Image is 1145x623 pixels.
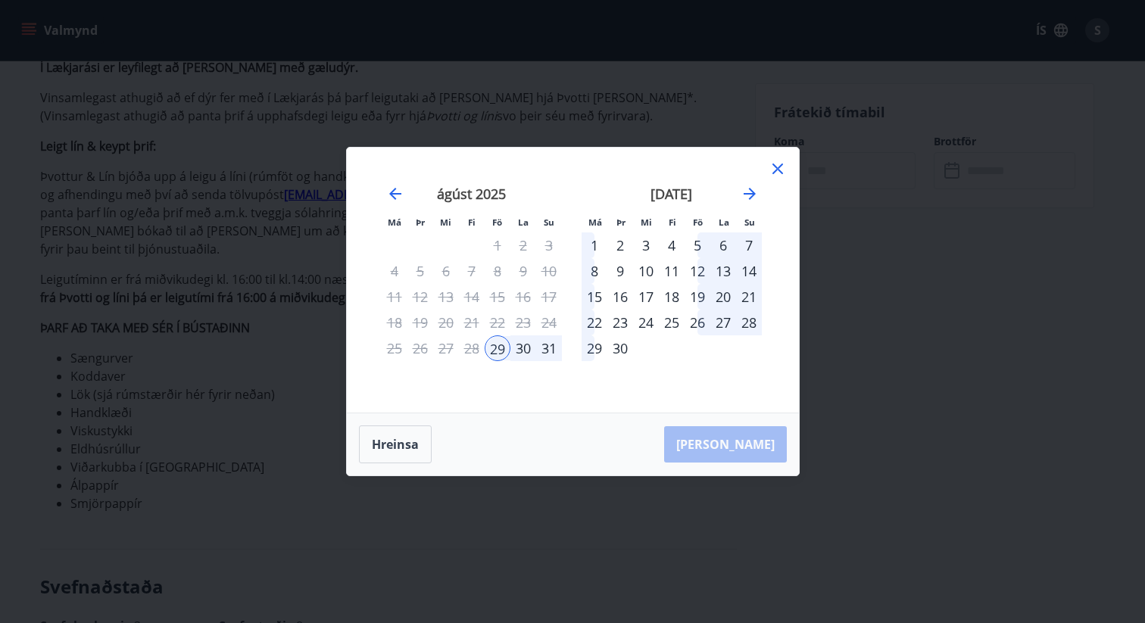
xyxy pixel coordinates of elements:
[459,310,485,335] td: Not available. fimmtudagur, 21. ágúst 2025
[582,335,607,361] td: Choose mánudagur, 29. september 2025 as your check-out date. It’s available.
[607,335,633,361] div: 30
[710,258,736,284] td: Choose laugardagur, 13. september 2025 as your check-out date. It’s available.
[633,258,659,284] td: Choose miðvikudagur, 10. september 2025 as your check-out date. It’s available.
[710,232,736,258] div: 6
[693,216,703,228] small: Fö
[607,232,633,258] div: 2
[685,284,710,310] td: Choose föstudagur, 19. september 2025 as your check-out date. It’s available.
[582,310,607,335] td: Choose mánudagur, 22. september 2025 as your check-out date. It’s available.
[582,284,607,310] td: Choose mánudagur, 15. september 2025 as your check-out date. It’s available.
[582,258,607,284] td: Choose mánudagur, 8. september 2025 as your check-out date. It’s available.
[710,258,736,284] div: 13
[736,310,762,335] td: Choose sunnudagur, 28. september 2025 as your check-out date. It’s available.
[607,258,633,284] td: Choose þriðjudagur, 9. september 2025 as your check-out date. It’s available.
[736,284,762,310] td: Choose sunnudagur, 21. september 2025 as your check-out date. It’s available.
[736,258,762,284] td: Choose sunnudagur, 14. september 2025 as your check-out date. It’s available.
[382,258,407,284] td: Not available. mánudagur, 4. ágúst 2025
[685,284,710,310] div: 19
[544,216,554,228] small: Su
[582,258,607,284] div: 8
[710,284,736,310] div: 20
[710,232,736,258] td: Choose laugardagur, 6. september 2025 as your check-out date. It’s available.
[407,284,433,310] td: Not available. þriðjudagur, 12. ágúst 2025
[388,216,401,228] small: Má
[433,335,459,361] td: Not available. miðvikudagur, 27. ágúst 2025
[536,258,562,284] td: Not available. sunnudagur, 10. ágúst 2025
[736,310,762,335] div: 28
[485,258,510,284] td: Not available. föstudagur, 8. ágúst 2025
[518,216,529,228] small: La
[386,185,404,203] div: Move backward to switch to the previous month.
[382,310,407,335] td: Not available. mánudagur, 18. ágúst 2025
[607,284,633,310] td: Choose þriðjudagur, 16. september 2025 as your check-out date. It’s available.
[633,232,659,258] div: 3
[510,335,536,361] td: Choose laugardagur, 30. ágúst 2025 as your check-out date. It’s available.
[736,258,762,284] div: 14
[685,258,710,284] div: 12
[485,232,510,258] td: Not available. föstudagur, 1. ágúst 2025
[582,232,607,258] div: 1
[659,284,685,310] td: Choose fimmtudagur, 18. september 2025 as your check-out date. It’s available.
[492,216,502,228] small: Fö
[459,284,485,310] td: Not available. fimmtudagur, 14. ágúst 2025
[382,284,407,310] td: Not available. mánudagur, 11. ágúst 2025
[685,310,710,335] div: 26
[485,284,510,310] td: Not available. föstudagur, 15. ágúst 2025
[736,284,762,310] div: 21
[633,258,659,284] div: 10
[685,310,710,335] td: Choose föstudagur, 26. september 2025 as your check-out date. It’s available.
[633,232,659,258] td: Choose miðvikudagur, 3. september 2025 as your check-out date. It’s available.
[582,335,607,361] div: 29
[582,232,607,258] td: Choose mánudagur, 1. september 2025 as your check-out date. It’s available.
[607,232,633,258] td: Choose þriðjudagur, 2. september 2025 as your check-out date. It’s available.
[359,425,432,463] button: Hreinsa
[433,258,459,284] td: Not available. miðvikudagur, 6. ágúst 2025
[588,216,602,228] small: Má
[536,335,562,361] div: 31
[607,310,633,335] td: Choose þriðjudagur, 23. september 2025 as your check-out date. It’s available.
[710,310,736,335] td: Choose laugardagur, 27. september 2025 as your check-out date. It’s available.
[468,216,476,228] small: Fi
[710,310,736,335] div: 27
[536,284,562,310] td: Not available. sunnudagur, 17. ágúst 2025
[510,258,536,284] td: Not available. laugardagur, 9. ágúst 2025
[633,284,659,310] td: Choose miðvikudagur, 17. september 2025 as your check-out date. It’s available.
[641,216,652,228] small: Mi
[607,310,633,335] div: 23
[633,310,659,335] td: Choose miðvikudagur, 24. september 2025 as your check-out date. It’s available.
[433,284,459,310] td: Not available. miðvikudagur, 13. ágúst 2025
[536,335,562,361] td: Choose sunnudagur, 31. ágúst 2025 as your check-out date. It’s available.
[659,284,685,310] div: 18
[536,310,562,335] td: Not available. sunnudagur, 24. ágúst 2025
[416,216,425,228] small: Þr
[407,310,433,335] td: Not available. þriðjudagur, 19. ágúst 2025
[433,310,459,335] td: Not available. miðvikudagur, 20. ágúst 2025
[659,258,685,284] td: Choose fimmtudagur, 11. september 2025 as your check-out date. It’s available.
[365,166,781,394] div: Calendar
[440,216,451,228] small: Mi
[407,258,433,284] td: Not available. þriðjudagur, 5. ágúst 2025
[616,216,626,228] small: Þr
[437,185,506,203] strong: ágúst 2025
[510,232,536,258] td: Not available. laugardagur, 2. ágúst 2025
[510,284,536,310] td: Not available. laugardagur, 16. ágúst 2025
[736,232,762,258] div: 7
[607,335,633,361] td: Choose þriðjudagur, 30. september 2025 as your check-out date. It’s available.
[685,232,710,258] div: 5
[741,185,759,203] div: Move forward to switch to the next month.
[744,216,755,228] small: Su
[485,335,510,361] div: Aðeins innritun í boði
[607,284,633,310] div: 16
[407,335,433,361] td: Not available. þriðjudagur, 26. ágúst 2025
[659,310,685,335] td: Choose fimmtudagur, 25. september 2025 as your check-out date. It’s available.
[459,258,485,284] td: Not available. fimmtudagur, 7. ágúst 2025
[659,232,685,258] td: Choose fimmtudagur, 4. september 2025 as your check-out date. It’s available.
[510,335,536,361] div: 30
[382,335,407,361] td: Not available. mánudagur, 25. ágúst 2025
[669,216,676,228] small: Fi
[650,185,692,203] strong: [DATE]
[659,258,685,284] div: 11
[633,310,659,335] div: 24
[736,232,762,258] td: Choose sunnudagur, 7. september 2025 as your check-out date. It’s available.
[685,232,710,258] td: Choose föstudagur, 5. september 2025 as your check-out date. It’s available.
